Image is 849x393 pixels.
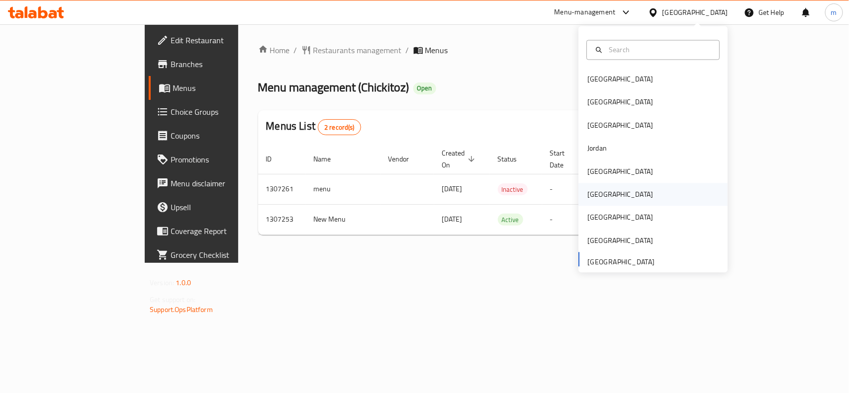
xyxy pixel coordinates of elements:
[266,153,285,165] span: ID
[605,44,713,55] input: Search
[587,143,607,154] div: Jordan
[258,144,753,235] table: enhanced table
[149,195,286,219] a: Upsell
[662,7,728,18] div: [GEOGRAPHIC_DATA]
[294,44,297,56] li: /
[171,58,279,70] span: Branches
[498,214,523,226] span: Active
[406,44,409,56] li: /
[171,106,279,118] span: Choice Groups
[258,44,684,56] nav: breadcrumb
[587,74,653,85] div: [GEOGRAPHIC_DATA]
[313,44,402,56] span: Restaurants management
[149,171,286,195] a: Menu disclaimer
[413,84,436,92] span: Open
[306,204,380,235] td: New Menu
[149,148,286,171] a: Promotions
[587,189,653,200] div: [GEOGRAPHIC_DATA]
[266,119,361,135] h2: Menus List
[149,28,286,52] a: Edit Restaurant
[542,174,590,204] td: -
[587,97,653,108] div: [GEOGRAPHIC_DATA]
[149,100,286,124] a: Choice Groups
[388,153,422,165] span: Vendor
[542,204,590,235] td: -
[171,201,279,213] span: Upsell
[442,213,463,226] span: [DATE]
[831,7,837,18] span: m
[150,293,195,306] span: Get support on:
[173,82,279,94] span: Menus
[550,147,578,171] span: Start Date
[171,225,279,237] span: Coverage Report
[150,303,213,316] a: Support.OpsPlatform
[258,76,409,98] span: Menu management ( Chickitoz )
[171,154,279,165] span: Promotions
[150,276,174,289] span: Version:
[587,120,653,131] div: [GEOGRAPHIC_DATA]
[171,130,279,142] span: Coupons
[171,34,279,46] span: Edit Restaurant
[149,243,286,267] a: Grocery Checklist
[587,235,653,246] div: [GEOGRAPHIC_DATA]
[555,6,616,18] div: Menu-management
[498,153,530,165] span: Status
[149,219,286,243] a: Coverage Report
[149,124,286,148] a: Coupons
[314,153,344,165] span: Name
[176,276,191,289] span: 1.0.0
[442,147,478,171] span: Created On
[171,249,279,261] span: Grocery Checklist
[171,177,279,189] span: Menu disclaimer
[318,119,361,135] div: Total records count
[413,82,436,94] div: Open
[306,174,380,204] td: menu
[149,76,286,100] a: Menus
[301,44,402,56] a: Restaurants management
[587,212,653,223] div: [GEOGRAPHIC_DATA]
[498,184,528,195] span: Inactive
[442,182,463,195] span: [DATE]
[587,166,653,177] div: [GEOGRAPHIC_DATA]
[149,52,286,76] a: Branches
[425,44,448,56] span: Menus
[318,123,361,132] span: 2 record(s)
